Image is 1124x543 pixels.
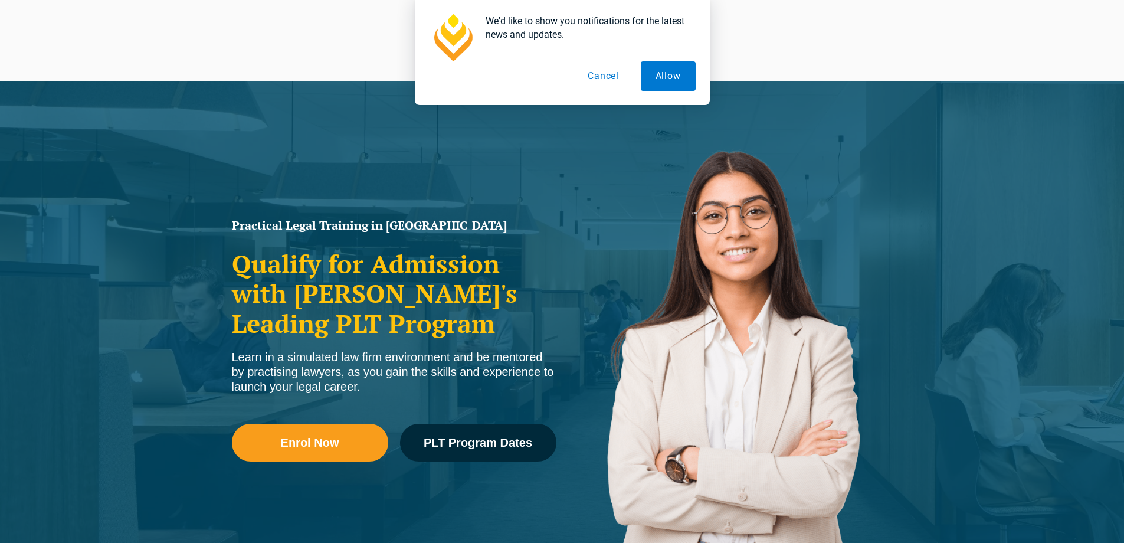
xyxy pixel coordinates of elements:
h2: Qualify for Admission with [PERSON_NAME]'s Leading PLT Program [232,249,556,338]
span: PLT Program Dates [424,437,532,449]
span: Enrol Now [281,437,339,449]
a: Enrol Now [232,424,388,462]
button: Cancel [573,61,634,91]
img: notification icon [429,14,476,61]
button: Allow [641,61,696,91]
div: Learn in a simulated law firm environment and be mentored by practising lawyers, as you gain the ... [232,350,556,394]
a: PLT Program Dates [400,424,556,462]
h1: Practical Legal Training in [GEOGRAPHIC_DATA] [232,220,556,231]
div: We'd like to show you notifications for the latest news and updates. [476,14,696,41]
